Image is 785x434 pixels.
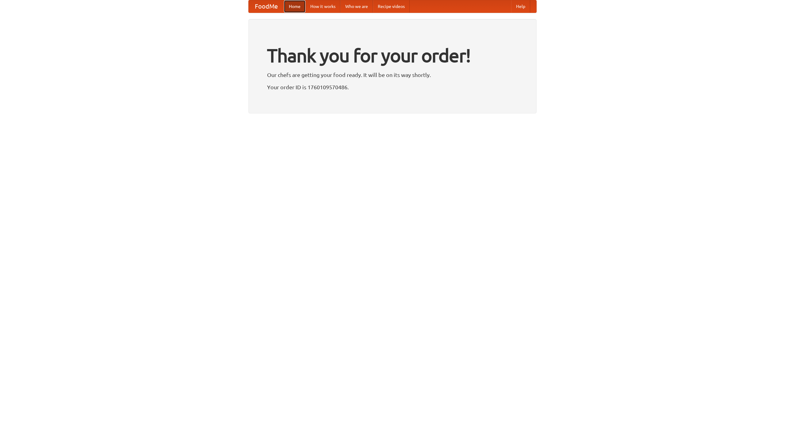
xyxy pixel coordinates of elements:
[373,0,410,13] a: Recipe videos
[267,41,518,70] h1: Thank you for your order!
[267,70,518,79] p: Our chefs are getting your food ready. It will be on its way shortly.
[511,0,530,13] a: Help
[249,0,284,13] a: FoodMe
[284,0,305,13] a: Home
[340,0,373,13] a: Who we are
[267,83,518,92] p: Your order ID is 1760109570486.
[305,0,340,13] a: How it works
